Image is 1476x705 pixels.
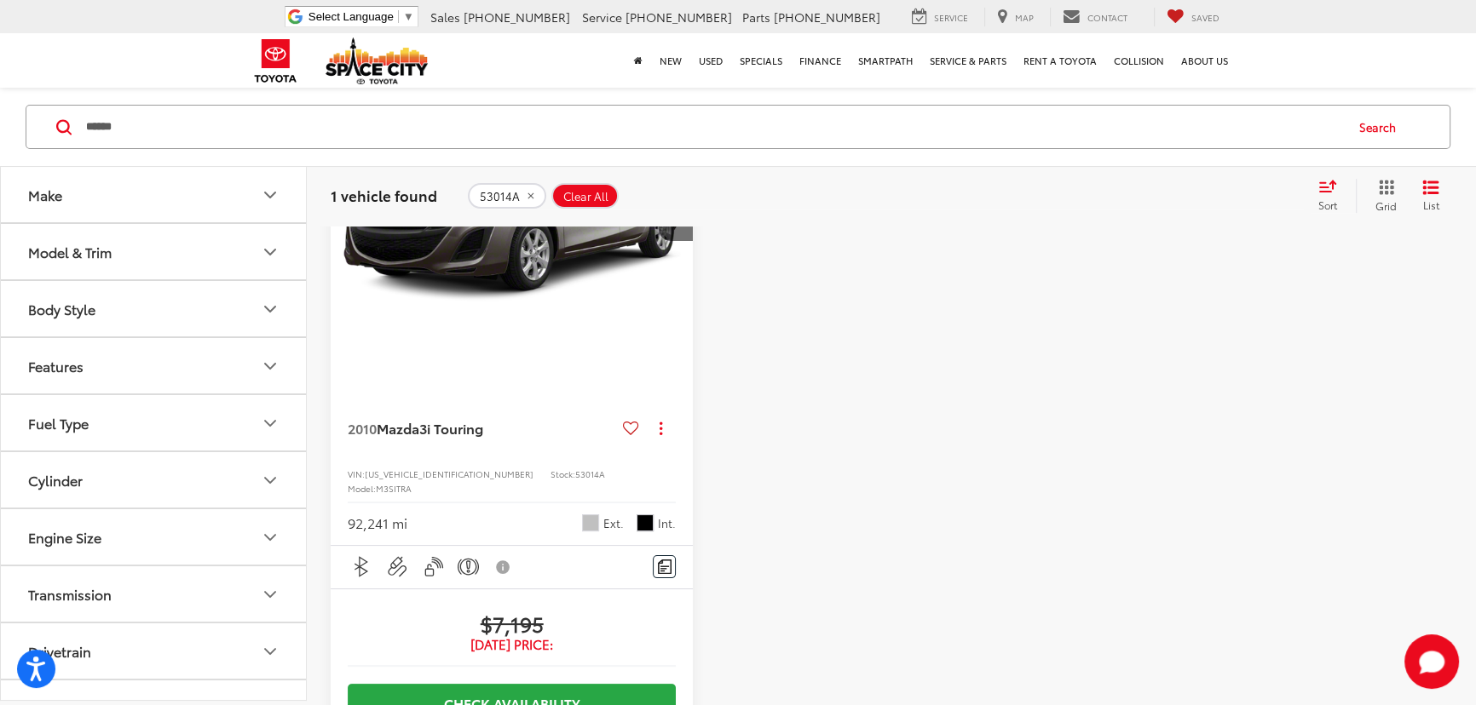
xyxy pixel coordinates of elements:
[28,187,62,203] div: Make
[260,299,280,319] div: Body Style
[1356,179,1410,213] button: Grid View
[468,183,546,209] button: remove 53014A
[308,10,414,23] a: Select Language​
[260,413,280,433] div: Fuel Type
[28,416,89,432] div: Fuel Type
[480,189,520,203] span: 53014A
[28,244,112,261] div: Model & Trim
[582,514,599,531] span: Liquid Silver Metallic
[423,556,444,577] img: Keyless Entry
[84,106,1343,147] input: Search by Make, Model, or Keyword
[403,10,414,23] span: ▼
[430,9,460,26] span: Sales
[260,185,280,205] div: Make
[563,189,608,203] span: Clear All
[1015,11,1034,24] span: Map
[1,510,308,565] button: Engine SizeEngine Size
[899,8,981,26] a: Service
[489,549,518,585] button: View Disclaimer
[774,9,880,26] span: [PHONE_NUMBER]
[1422,198,1439,212] span: List
[28,644,91,660] div: Drivetrain
[1,567,308,622] button: TransmissionTransmission
[387,556,408,577] img: Aux Input
[690,33,731,88] a: Used
[626,9,732,26] span: [PHONE_NUMBER]
[348,467,365,480] span: VIN:
[260,356,280,376] div: Features
[1,396,308,451] button: Fuel TypeFuel Type
[658,559,672,574] img: Comments
[984,8,1046,26] a: Map
[1,168,308,223] button: MakeMake
[260,641,280,662] div: Drivetrain
[28,530,101,546] div: Engine Size
[331,185,437,205] span: 1 vehicle found
[1375,198,1397,213] span: Grid
[348,419,616,438] a: 2010Mazda3i Touring
[458,556,479,577] img: Emergency Brake Assist
[1343,106,1421,148] button: Search
[1,453,308,508] button: CylinderCylinder
[28,301,95,318] div: Body Style
[551,183,619,209] button: Clear All
[1410,179,1452,213] button: List View
[660,421,662,435] span: dropdown dots
[260,584,280,605] div: Transmission
[260,470,280,490] div: Cylinder
[244,33,308,89] img: Toyota
[260,527,280,547] div: Engine Size
[348,636,676,653] span: [DATE] Price:
[398,10,399,23] span: ​
[377,418,427,438] span: Mazda3
[1404,634,1459,689] button: Toggle Chat Window
[575,467,605,480] span: 53014A
[348,610,676,636] span: $7,195
[742,9,770,26] span: Parts
[626,33,651,88] a: Home
[1050,8,1140,26] a: Contact
[1310,179,1356,213] button: Select sort value
[326,37,428,84] img: Space City Toyota
[651,33,690,88] a: New
[551,467,575,480] span: Stock:
[1,225,308,280] button: Model & TrimModel & Trim
[1105,33,1173,88] a: Collision
[653,555,676,578] button: Comments
[427,418,483,438] span: i Touring
[348,482,376,495] span: Model:
[1,339,308,394] button: FeaturesFeatures
[28,358,84,375] div: Features
[1,624,308,679] button: DrivetrainDrivetrain
[1,282,308,337] button: Body StyleBody Style
[260,242,280,262] div: Model & Trim
[1087,11,1127,24] span: Contact
[348,513,407,533] div: 92,241 mi
[1154,8,1232,26] a: My Saved Vehicles
[351,556,372,577] img: Bluetooth®
[28,473,83,489] div: Cylinder
[1318,198,1337,212] span: Sort
[1015,33,1105,88] a: Rent a Toyota
[1191,11,1219,24] span: Saved
[921,33,1015,88] a: Service & Parts
[791,33,850,88] a: Finance
[603,515,624,531] span: Ext.
[1173,33,1237,88] a: About Us
[308,10,394,23] span: Select Language
[365,467,533,480] span: [US_VEHICLE_IDENTIFICATION_NUMBER]
[850,33,921,88] a: SmartPath
[376,482,412,495] span: M3SITRA
[658,515,676,531] span: Int.
[646,413,676,443] button: Actions
[1404,634,1459,689] svg: Start Chat
[637,514,654,531] span: Black
[582,9,622,26] span: Service
[464,9,570,26] span: [PHONE_NUMBER]
[934,11,968,24] span: Service
[348,418,377,438] span: 2010
[731,33,791,88] a: Specials
[28,587,112,603] div: Transmission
